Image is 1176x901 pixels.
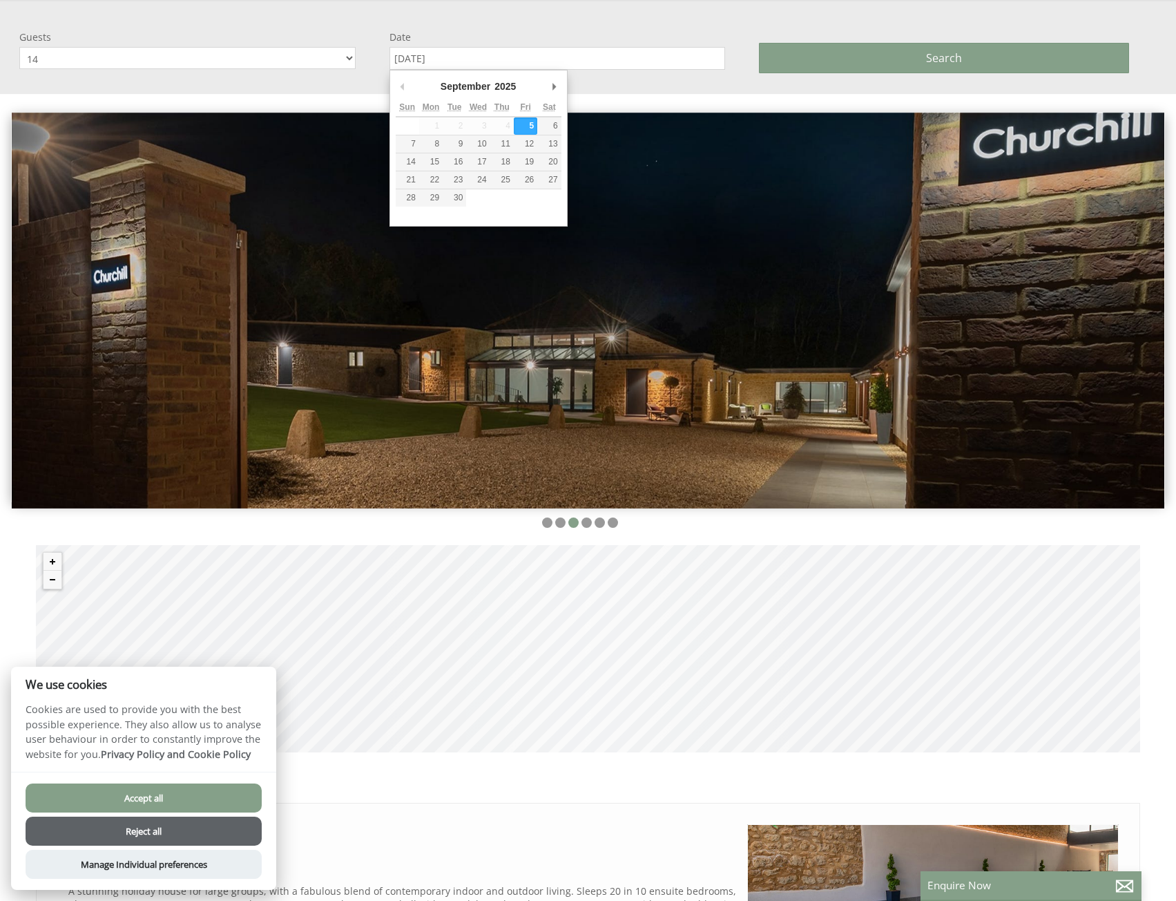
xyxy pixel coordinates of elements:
h1: Our Properties [36,766,753,793]
button: 6 [537,117,561,135]
div: September [438,76,492,97]
abbr: Wednesday [470,102,487,112]
div: 2025 [492,76,518,97]
button: 22 [419,171,443,189]
button: 25 [490,171,514,189]
abbr: Tuesday [447,102,461,112]
button: 21 [396,171,419,189]
button: 14 [396,153,419,171]
abbr: Sunday [399,102,415,112]
abbr: Saturday [543,102,556,112]
button: 24 [466,171,490,189]
button: 17 [466,153,490,171]
button: Zoom out [44,571,61,589]
canvas: Map [36,545,1150,752]
abbr: Friday [520,102,530,112]
button: 20 [537,153,561,171]
a: Privacy Policy and Cookie Policy [101,748,251,761]
button: Manage Individual preferences [26,850,262,879]
button: 16 [443,153,466,171]
h2: We use cookies [11,678,276,691]
button: 19 [514,153,537,171]
button: Next Month [548,76,561,97]
button: 28 [396,189,419,207]
p: Enquire Now [927,878,1135,893]
label: Date [389,30,726,44]
button: Zoom in [44,553,61,571]
button: 8 [419,135,443,153]
button: 15 [419,153,443,171]
button: 30 [443,189,466,207]
abbr: Monday [423,102,440,112]
span: Search [926,50,962,66]
button: 29 [419,189,443,207]
button: 26 [514,171,537,189]
button: Previous Month [396,76,409,97]
button: Accept all [26,784,262,813]
label: Guests [19,30,356,44]
p: Cookies are used to provide you with the best possible experience. They also allow us to analyse ... [11,702,276,772]
button: 11 [490,135,514,153]
button: Reject all [26,817,262,846]
abbr: Thursday [494,102,510,112]
button: 23 [443,171,466,189]
button: 27 [537,171,561,189]
button: 7 [396,135,419,153]
button: 13 [537,135,561,153]
h3: Prices from £3,850.00 [68,868,736,884]
button: Search [759,43,1129,73]
input: Arrival Date [389,47,726,70]
button: 9 [443,135,466,153]
button: 12 [514,135,537,153]
button: 10 [466,135,490,153]
button: 5 [514,117,537,135]
button: 18 [490,153,514,171]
